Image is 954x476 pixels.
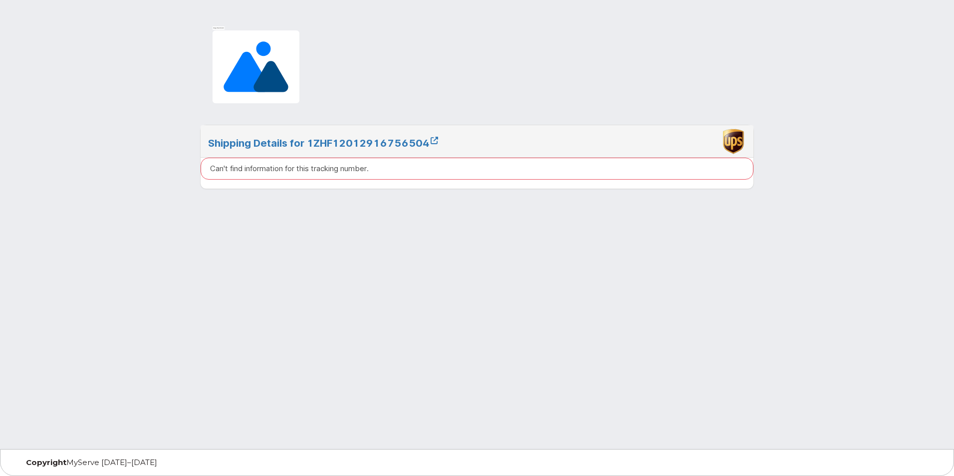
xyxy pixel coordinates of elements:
[208,26,304,108] img: Image placeholder
[210,163,369,174] p: Can't find information for this tracking number.
[208,137,438,149] a: Shipping Details for 1ZHF12012916756504
[26,458,66,467] strong: Copyright
[18,459,324,467] div: MyServe [DATE]–[DATE]
[721,128,746,155] img: ups-065b5a60214998095c38875261380b7f924ec8f6fe06ec167ae1927634933c50.png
